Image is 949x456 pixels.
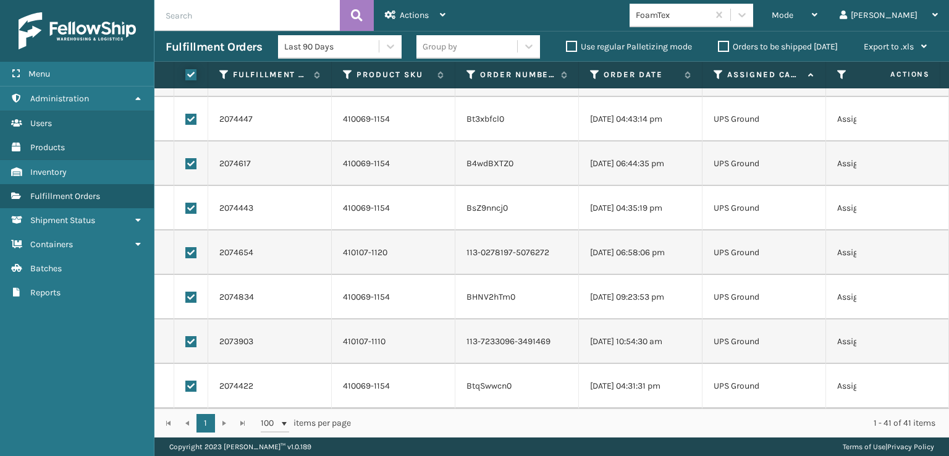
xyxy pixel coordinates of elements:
a: 410107-1110 [343,336,386,347]
span: Shipment Status [30,215,95,226]
td: Bt3xbfcl0 [455,97,579,141]
span: Export to .xls [864,41,914,52]
a: Terms of Use [843,442,885,451]
img: logo [19,12,136,49]
a: 2074422 [219,380,253,392]
td: UPS Ground [702,186,826,230]
td: UPS Ground [702,275,826,319]
label: Order Date [604,69,678,80]
td: BHNV2hTm0 [455,275,579,319]
td: [DATE] 04:43:14 pm [579,97,702,141]
a: 2073903 [219,336,253,348]
span: Containers [30,239,73,250]
td: UPS Ground [702,319,826,364]
div: Group by [423,40,457,53]
td: [DATE] 04:35:19 pm [579,186,702,230]
td: BtqSwwcn0 [455,364,579,408]
td: [DATE] 04:31:31 pm [579,364,702,408]
span: Actions [851,64,937,85]
a: 2074654 [219,247,253,259]
span: Menu [28,69,50,79]
label: Use regular Palletizing mode [566,41,692,52]
a: 410069-1154 [343,381,390,391]
span: Inventory [30,167,67,177]
td: UPS Ground [702,141,826,186]
td: UPS Ground [702,97,826,141]
div: Last 90 Days [284,40,380,53]
td: BsZ9nncj0 [455,186,579,230]
h3: Fulfillment Orders [166,40,262,54]
a: 2074834 [219,291,254,303]
a: Privacy Policy [887,442,934,451]
span: items per page [261,414,351,433]
td: UPS Ground [702,230,826,275]
span: Batches [30,263,62,274]
a: 2074617 [219,158,251,170]
td: UPS Ground [702,364,826,408]
td: [DATE] 06:58:06 pm [579,230,702,275]
td: 113-0278197-5076272 [455,230,579,275]
a: 2074443 [219,202,253,214]
label: Orders to be shipped [DATE] [718,41,838,52]
a: 2074447 [219,113,253,125]
span: Fulfillment Orders [30,191,100,201]
a: 410069-1154 [343,114,390,124]
a: 410069-1154 [343,203,390,213]
td: B4wdBXTZ0 [455,141,579,186]
label: Order Number [480,69,555,80]
span: 100 [261,417,279,429]
a: 410107-1120 [343,247,387,258]
td: [DATE] 10:54:30 am [579,319,702,364]
label: Fulfillment Order Id [233,69,308,80]
span: Administration [30,93,89,104]
span: Products [30,142,65,153]
span: Mode [772,10,793,20]
div: FoamTex [636,9,709,22]
span: Actions [400,10,429,20]
a: 410069-1154 [343,292,390,302]
label: Product SKU [356,69,431,80]
div: | [843,437,934,456]
span: Users [30,118,52,129]
td: [DATE] 06:44:35 pm [579,141,702,186]
td: 113-7233096-3491469 [455,319,579,364]
td: [DATE] 09:23:53 pm [579,275,702,319]
div: 1 - 41 of 41 items [368,417,935,429]
p: Copyright 2023 [PERSON_NAME]™ v 1.0.189 [169,437,311,456]
span: Reports [30,287,61,298]
a: 410069-1154 [343,158,390,169]
label: Assigned Carrier Service [727,69,802,80]
a: 1 [196,414,215,433]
